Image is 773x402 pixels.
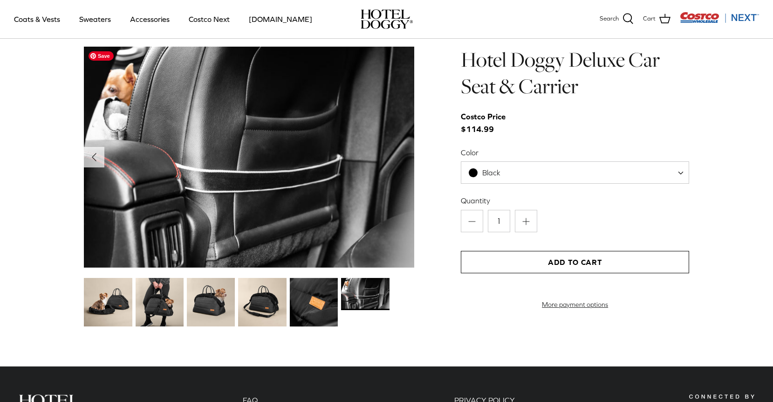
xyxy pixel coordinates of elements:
[6,3,68,35] a: Coats & Vests
[89,51,114,61] span: Save
[461,47,689,99] h1: Hotel Doggy Deluxe Car Seat & Carrier
[361,9,413,29] a: hoteldoggy.com hoteldoggycom
[122,3,178,35] a: Accessories
[461,168,519,178] span: Black
[600,13,634,25] a: Search
[461,301,689,309] a: More payment options
[240,3,321,35] a: [DOMAIN_NAME]
[643,14,656,24] span: Cart
[461,195,689,206] label: Quantity
[180,3,238,35] a: Costco Next
[680,18,759,25] a: Visit Costco Next
[71,3,119,35] a: Sweaters
[461,147,689,158] label: Color
[643,13,670,25] a: Cart
[84,147,104,167] button: Previous
[461,251,689,273] button: Add to Cart
[461,111,515,136] span: $114.99
[600,14,619,24] span: Search
[361,9,413,29] img: hoteldoggycom
[482,168,500,177] span: Black
[488,210,510,232] input: Quantity
[461,161,689,184] span: Black
[680,12,759,23] img: Costco Next
[461,111,506,123] div: Costco Price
